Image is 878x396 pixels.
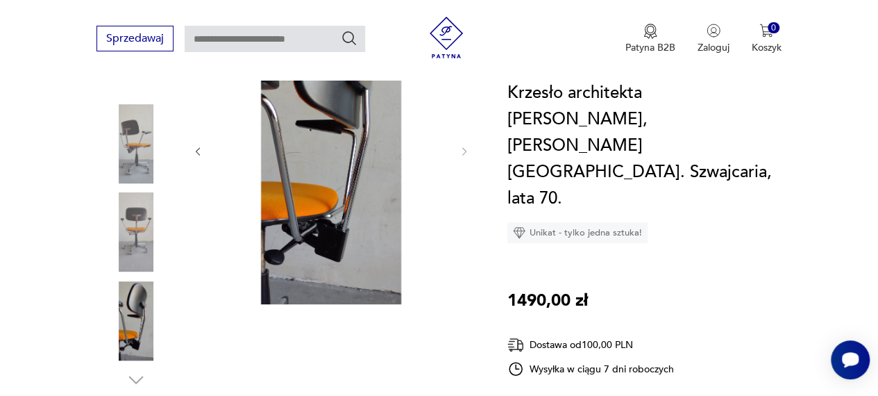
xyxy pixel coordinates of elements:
[96,104,176,183] img: Zdjęcie produktu Krzesło architekta Giroflex, M. Stoll. Szwajcaria, lata 70.
[513,226,525,239] img: Ikona diamentu
[831,340,870,379] iframe: Smartsupp widget button
[625,24,675,54] a: Ikona medaluPatyna B2B
[752,41,782,54] p: Koszyk
[96,192,176,272] img: Zdjęcie produktu Krzesło architekta Giroflex, M. Stoll. Szwajcaria, lata 70.
[96,281,176,361] img: Zdjęcie produktu Krzesło architekta Giroflex, M. Stoll. Szwajcaria, lata 70.
[507,336,674,354] div: Dostawa od 100,00 PLN
[96,35,174,44] a: Sprzedawaj
[507,361,674,377] div: Wysyłka w ciągu 7 dni roboczych
[698,41,729,54] p: Zaloguj
[425,17,467,58] img: Patyna - sklep z meblami i dekoracjami vintage
[768,22,779,34] div: 0
[507,80,782,212] h1: Krzesło architekta [PERSON_NAME], [PERSON_NAME][GEOGRAPHIC_DATA]. Szwajcaria, lata 70.
[507,336,524,354] img: Ikona dostawy
[625,24,675,54] button: Patyna B2B
[341,30,357,47] button: Szukaj
[752,24,782,54] button: 0Koszyk
[759,24,773,38] img: Ikona koszyka
[507,222,648,243] div: Unikat - tylko jedna sztuka!
[96,26,174,51] button: Sprzedawaj
[625,41,675,54] p: Patyna B2B
[643,24,657,39] img: Ikona medalu
[507,288,588,314] p: 1490,00 zł
[698,24,729,54] button: Zaloguj
[707,24,720,38] img: Ikonka użytkownika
